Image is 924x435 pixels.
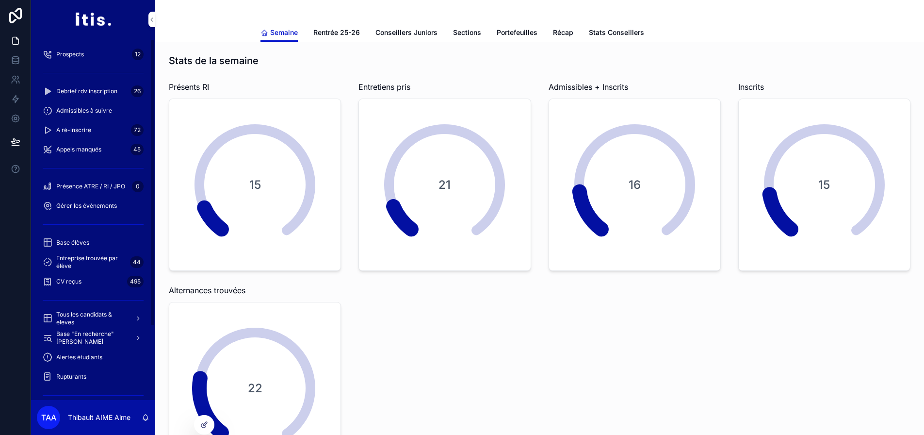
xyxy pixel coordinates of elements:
[222,177,288,193] span: 15
[37,46,149,63] a: Prospects12
[37,121,149,139] a: A ré-inscrire72
[37,349,149,366] a: Alertes étudiants
[56,254,126,270] span: Entreprise trouvée par élève
[589,28,644,37] span: Stats Conseillers
[130,144,144,155] div: 45
[453,24,481,43] a: Sections
[56,202,117,210] span: Gérer les évènements
[375,24,438,43] a: Conseillers Juniors
[412,177,478,193] span: 21
[791,177,857,193] span: 15
[270,28,298,37] span: Semaine
[553,24,573,43] a: Récap
[497,28,537,37] span: Portefeuilles
[37,273,149,290] a: CV reçus495
[56,107,112,115] span: Admissibles à suivre
[56,183,125,190] span: Présence ATRE / RI / JPO
[56,50,84,58] span: Prospects
[169,284,245,296] span: Alternances trouvées
[75,12,111,27] img: App logo
[56,353,102,361] span: Alertes étudiants
[56,330,127,346] span: Base "En recherche" [PERSON_NAME]
[260,24,298,42] a: Semaine
[497,24,537,43] a: Portefeuilles
[37,329,149,347] a: Base "En recherche" [PERSON_NAME]
[358,81,410,93] span: Entretiens pris
[37,102,149,119] a: Admissibles à suivre
[56,126,91,134] span: A ré-inscrire
[132,181,144,192] div: 0
[37,197,149,215] a: Gérer les évènements
[130,256,144,268] div: 44
[169,81,209,93] span: Présents RI
[56,239,89,247] span: Base élèves
[37,141,149,158] a: Appels manqués45
[453,28,481,37] span: Sections
[127,276,144,287] div: 495
[56,373,86,381] span: Rupturants
[375,28,438,37] span: Conseillers Juniors
[37,83,149,100] a: Debrief rdv inscription26
[37,178,149,195] a: Présence ATRE / RI / JPO0
[313,28,360,37] span: Rentrée 25-26
[553,28,573,37] span: Récap
[738,81,764,93] span: Inscrits
[37,310,149,327] a: Tous les candidats & eleves
[131,124,144,136] div: 72
[169,54,259,67] h1: Stats de la semaine
[37,368,149,385] a: Rupturants
[56,146,101,153] span: Appels manqués
[589,24,644,43] a: Stats Conseillers
[313,24,360,43] a: Rentrée 25-26
[222,381,288,396] span: 22
[549,81,628,93] span: Admissibles + Inscrits
[132,49,144,60] div: 12
[56,278,81,285] span: CV reçus
[56,311,127,326] span: Tous les candidats & eleves
[31,39,155,400] div: scrollable content
[37,253,149,271] a: Entreprise trouvée par élève44
[68,413,130,422] p: Thibault AIME Aime
[56,87,117,95] span: Debrief rdv inscription
[601,177,667,193] span: 16
[41,412,56,423] span: TAA
[131,85,144,97] div: 26
[37,234,149,251] a: Base élèves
